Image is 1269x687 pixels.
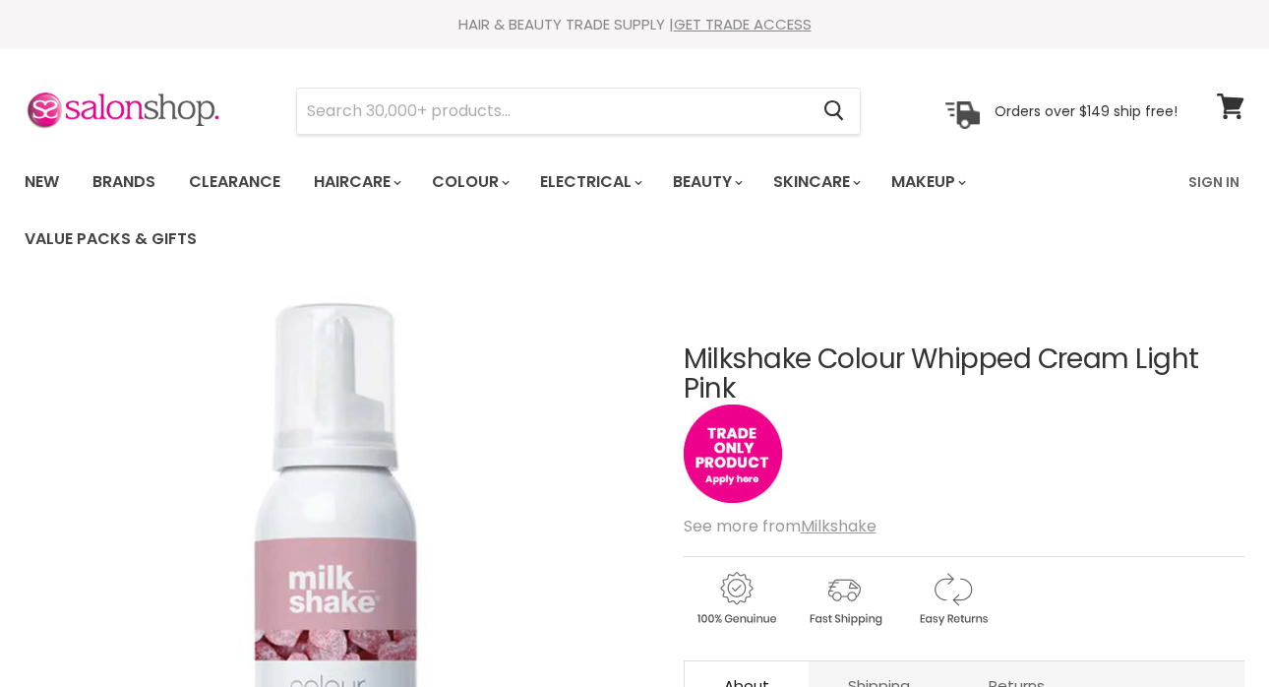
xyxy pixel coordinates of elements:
a: Value Packs & Gifts [10,219,211,260]
img: tradeonly_small.jpg [684,405,782,503]
a: Colour [417,161,521,203]
p: Orders over $149 ship free! [995,101,1178,119]
button: Search [808,89,860,134]
input: Search [297,89,808,134]
a: Brands [78,161,170,203]
a: GET TRADE ACCESS [674,14,812,34]
a: Clearance [174,161,295,203]
img: returns.gif [900,569,1004,629]
img: genuine.gif [684,569,788,629]
form: Product [296,88,861,135]
a: Electrical [525,161,654,203]
a: Beauty [658,161,755,203]
ul: Main menu [10,154,1177,268]
h1: Milkshake Colour Whipped Cream Light Pink [684,344,1244,406]
a: Milkshake [801,515,876,537]
a: New [10,161,74,203]
a: Haircare [299,161,413,203]
a: Sign In [1177,161,1251,203]
img: shipping.gif [792,569,896,629]
a: Makeup [876,161,978,203]
span: See more from [684,515,876,537]
a: Skincare [758,161,873,203]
